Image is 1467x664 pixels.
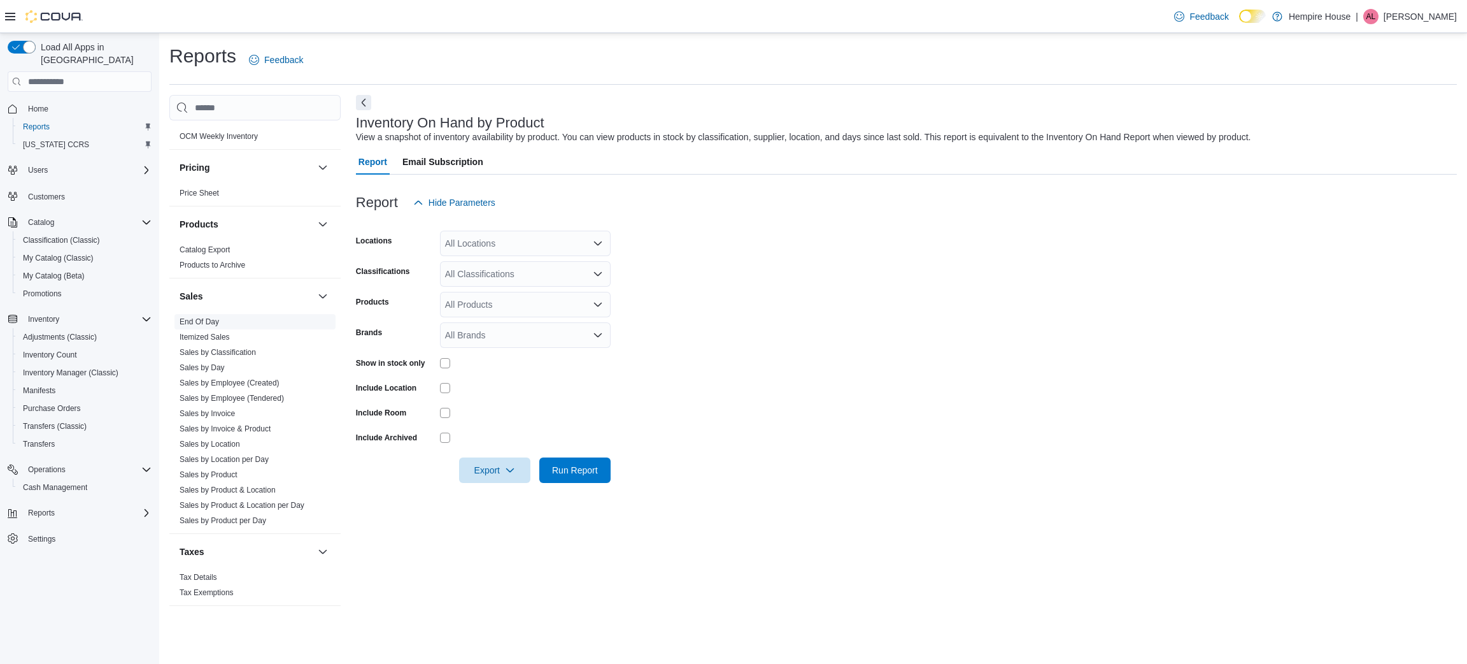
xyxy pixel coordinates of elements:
[1189,10,1228,23] span: Feedback
[180,486,276,494] a: Sales by Product & Location
[315,217,330,232] button: Products
[169,43,236,69] h1: Reports
[169,314,341,533] div: Sales
[13,417,157,435] button: Transfers (Classic)
[23,505,60,521] button: Reports
[552,464,598,477] span: Run Report
[180,439,240,449] span: Sales by Location
[180,378,280,388] span: Sales by Employee (Created)
[18,329,152,345] span: Adjustments (Classic)
[180,379,280,387] a: Sales by Employee (Created)
[23,253,94,263] span: My Catalog (Classic)
[18,480,92,495] a: Cash Management
[18,401,152,416] span: Purchase Orders
[23,162,152,178] span: Users
[180,363,225,372] a: Sales by Day
[180,545,313,558] button: Taxes
[356,95,371,110] button: Next
[180,218,218,231] h3: Products
[23,462,152,477] span: Operations
[13,231,157,249] button: Classification (Classic)
[356,328,382,338] label: Brands
[3,504,157,522] button: Reports
[315,289,330,304] button: Sales
[13,479,157,496] button: Cash Management
[3,461,157,479] button: Operations
[180,131,258,141] span: OCM Weekly Inventory
[18,268,152,284] span: My Catalog (Beta)
[13,249,157,267] button: My Catalog (Classic)
[18,268,90,284] a: My Catalog (Beta)
[180,424,271,433] a: Sales by Invoice & Product
[3,310,157,328] button: Inventory
[23,531,152,547] span: Settings
[18,286,67,301] a: Promotions
[169,129,341,149] div: OCM
[23,215,59,230] button: Catalog
[23,189,70,205] a: Customers
[18,383,152,398] span: Manifests
[467,458,523,483] span: Export
[180,573,217,582] a: Tax Details
[36,41,152,66] span: Load All Apps in [GEOGRAPHIC_DATA]
[23,271,85,281] span: My Catalog (Beta)
[18,437,60,452] a: Transfers
[18,137,94,152] a: [US_STATE] CCRS
[18,119,152,134] span: Reports
[180,588,234,597] a: Tax Exemptions
[180,408,235,419] span: Sales by Invoice
[180,245,230,255] span: Catalog Export
[13,435,157,453] button: Transfers
[180,188,219,198] span: Price Sheet
[3,99,157,118] button: Home
[356,131,1251,144] div: View a snapshot of inventory availability by product. You can view products in stock by classific...
[23,215,152,230] span: Catalog
[28,104,48,114] span: Home
[180,588,234,598] span: Tax Exemptions
[356,195,398,210] h3: Report
[3,213,157,231] button: Catalog
[23,140,89,150] span: [US_STATE] CCRS
[23,368,118,378] span: Inventory Manager (Classic)
[180,348,256,357] a: Sales by Classification
[356,433,417,443] label: Include Archived
[23,350,77,360] span: Inventory Count
[3,187,157,205] button: Customers
[13,267,157,285] button: My Catalog (Beta)
[23,289,62,299] span: Promotions
[23,531,60,547] a: Settings
[169,570,341,605] div: Taxes
[23,101,53,117] a: Home
[180,245,230,254] a: Catalog Export
[244,47,308,73] a: Feedback
[23,482,87,493] span: Cash Management
[8,94,152,581] nav: Complex example
[13,382,157,400] button: Manifests
[18,233,105,248] a: Classification (Classic)
[13,136,157,154] button: [US_STATE] CCRS
[18,137,152,152] span: Washington CCRS
[23,439,55,449] span: Transfers
[18,419,92,434] a: Transfers (Classic)
[1384,9,1457,24] p: [PERSON_NAME]
[408,190,500,215] button: Hide Parameters
[28,217,54,227] span: Catalog
[18,383,60,398] a: Manifests
[28,534,55,544] span: Settings
[1356,9,1358,24] p: |
[356,358,425,368] label: Show in stock only
[28,314,59,324] span: Inventory
[1169,4,1233,29] a: Feedback
[28,508,55,518] span: Reports
[315,160,330,175] button: Pricing
[180,500,304,510] span: Sales by Product & Location per Day
[169,242,341,278] div: Products
[180,516,266,525] a: Sales by Product per Day
[23,312,152,327] span: Inventory
[180,440,240,449] a: Sales by Location
[180,218,313,231] button: Products
[264,54,303,66] span: Feedback
[180,290,203,303] h3: Sales
[18,480,152,495] span: Cash Management
[13,364,157,382] button: Inventory Manager (Classic)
